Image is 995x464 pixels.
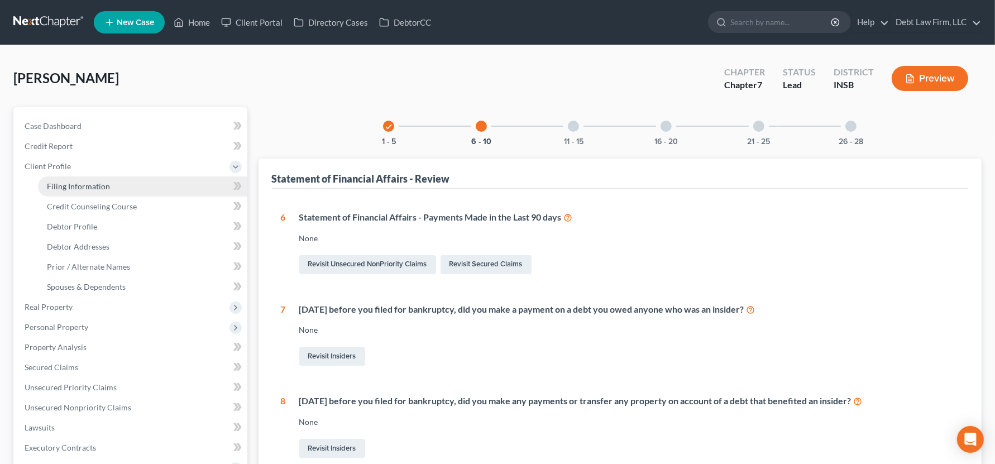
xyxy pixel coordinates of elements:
a: Prior / Alternate Names [38,257,247,277]
span: Client Profile [25,161,71,171]
span: Filing Information [47,181,110,191]
div: INSB [834,79,874,92]
div: [DATE] before you filed for bankruptcy, did you make any payments or transfer any property on acc... [299,395,960,408]
a: Credit Counseling Course [38,197,247,217]
div: None [299,233,960,244]
span: Debtor Profile [47,222,97,231]
a: Property Analysis [16,337,247,357]
a: Client Portal [216,12,288,32]
a: Secured Claims [16,357,247,377]
span: Case Dashboard [25,121,82,131]
button: 26 - 28 [839,138,863,146]
a: Unsecured Priority Claims [16,377,247,398]
div: None [299,417,960,428]
span: Personal Property [25,322,88,332]
div: Statement of Financial Affairs - Payments Made in the Last 90 days [299,211,960,224]
a: Debtor Profile [38,217,247,237]
span: Unsecured Priority Claims [25,382,117,392]
span: Spouses & Dependents [47,282,126,291]
a: Lawsuits [16,418,247,438]
a: DebtorCC [374,12,437,32]
a: Filing Information [38,176,247,197]
span: Secured Claims [25,362,78,372]
div: Chapter [724,79,765,92]
a: Home [168,12,216,32]
span: [PERSON_NAME] [13,70,119,86]
span: Prior / Alternate Names [47,262,130,271]
span: Credit Counseling Course [47,202,137,211]
div: [DATE] before you filed for bankruptcy, did you make a payment on a debt you owed anyone who was ... [299,303,960,316]
a: Executory Contracts [16,438,247,458]
a: Revisit Secured Claims [441,255,532,274]
a: Help [852,12,889,32]
button: 21 - 25 [747,138,770,146]
a: Debt Law Firm, LLC [890,12,981,32]
div: 7 [281,303,286,369]
a: Debtor Addresses [38,237,247,257]
div: 8 [281,395,286,460]
a: Credit Report [16,136,247,156]
span: Real Property [25,302,73,312]
div: Chapter [724,66,765,79]
span: Lawsuits [25,423,55,432]
a: Revisit Insiders [299,439,365,458]
button: 11 - 15 [564,138,583,146]
button: 16 - 20 [654,138,678,146]
a: Unsecured Nonpriority Claims [16,398,247,418]
div: Status [783,66,816,79]
div: None [299,324,960,336]
i: check [385,123,393,131]
div: District [834,66,874,79]
span: 7 [757,79,762,90]
button: Preview [892,66,968,91]
input: Search by name... [730,12,833,32]
a: Directory Cases [288,12,374,32]
div: Statement of Financial Affairs - Review [272,172,450,185]
div: Open Intercom Messenger [957,426,984,453]
a: Case Dashboard [16,116,247,136]
span: Unsecured Nonpriority Claims [25,403,131,412]
a: Revisit Unsecured NonPriority Claims [299,255,436,274]
span: Debtor Addresses [47,242,109,251]
div: 6 [281,211,286,276]
span: Property Analysis [25,342,87,352]
a: Revisit Insiders [299,347,365,366]
a: Spouses & Dependents [38,277,247,297]
button: 1 - 5 [382,138,396,146]
button: 6 - 10 [471,138,491,146]
div: Lead [783,79,816,92]
span: Executory Contracts [25,443,96,452]
span: Credit Report [25,141,73,151]
span: New Case [117,18,154,27]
